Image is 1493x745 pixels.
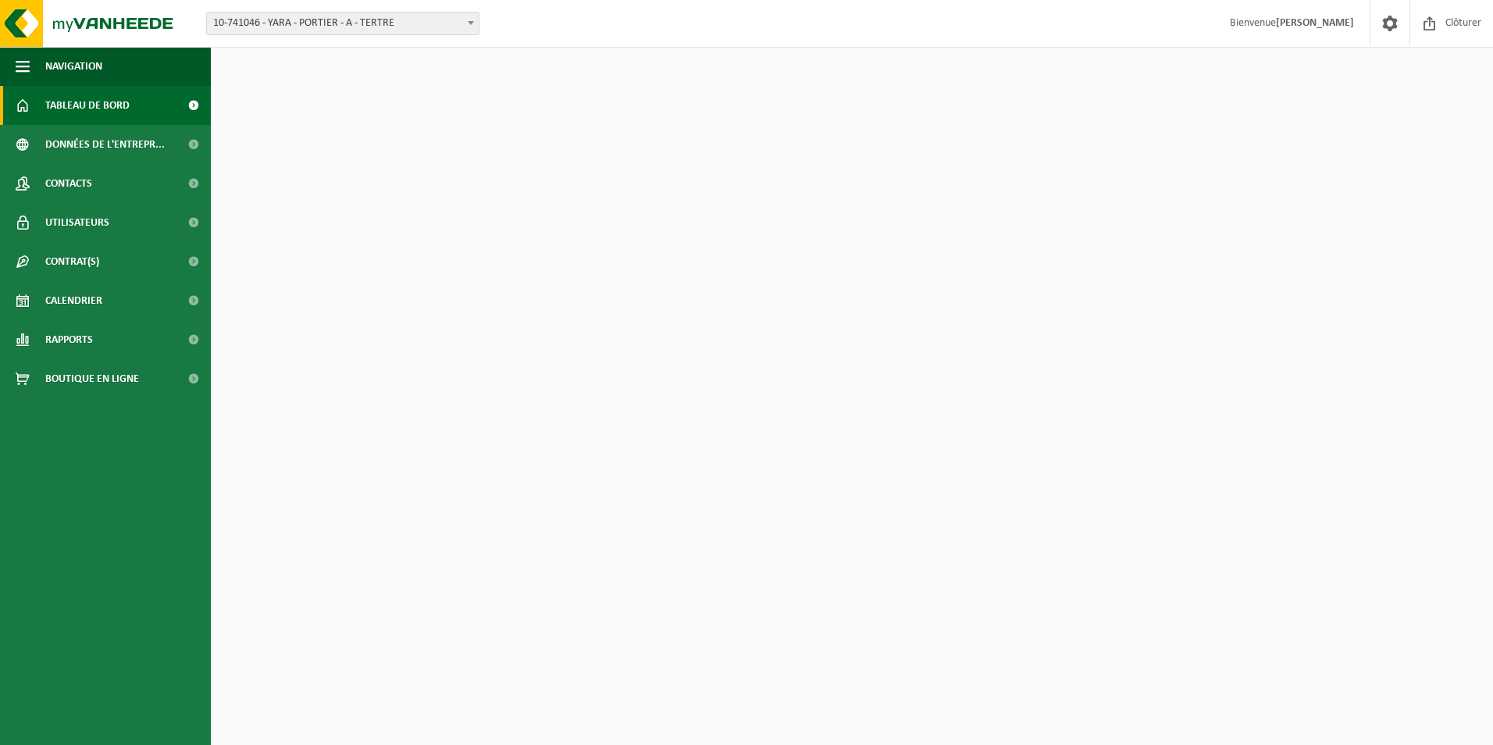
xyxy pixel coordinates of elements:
span: 10-741046 - YARA - PORTIER - A - TERTRE [206,12,479,35]
strong: [PERSON_NAME] [1276,17,1354,29]
span: Calendrier [45,281,102,320]
span: Contacts [45,164,92,203]
span: Rapports [45,320,93,359]
span: Boutique en ligne [45,359,139,398]
span: Données de l'entrepr... [45,125,165,164]
span: Tableau de bord [45,86,130,125]
span: Navigation [45,47,102,86]
span: Contrat(s) [45,242,99,281]
span: 10-741046 - YARA - PORTIER - A - TERTRE [207,12,479,34]
span: Utilisateurs [45,203,109,242]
